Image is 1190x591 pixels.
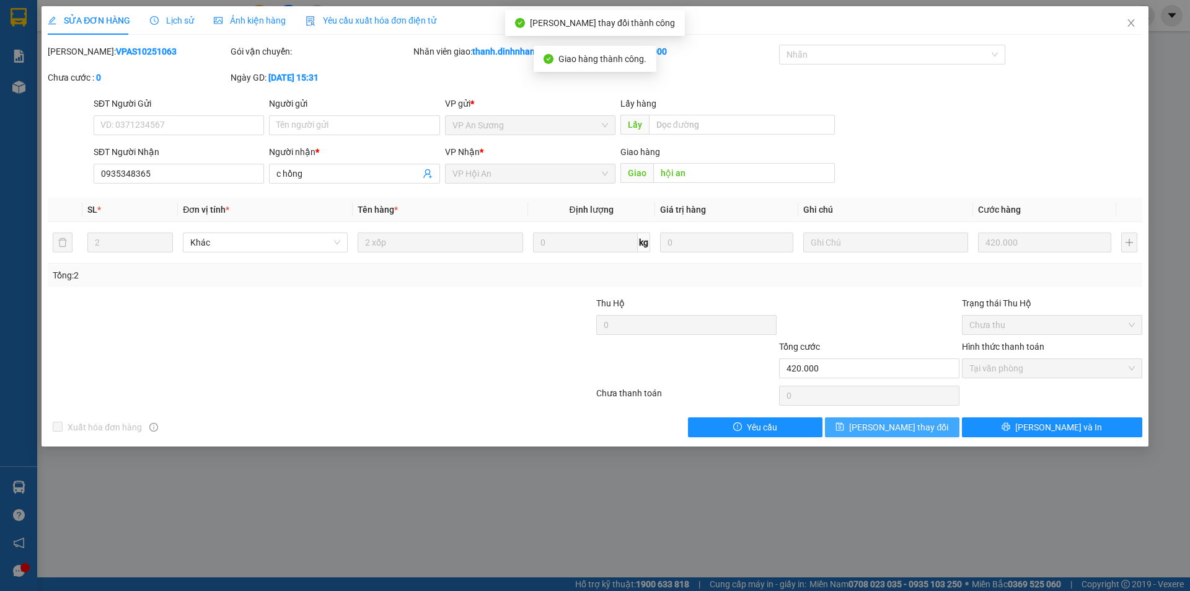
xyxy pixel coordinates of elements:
[214,16,286,25] span: Ảnh kiện hàng
[733,422,742,432] span: exclamation-circle
[306,16,436,25] span: Yêu cầu xuất hóa đơn điện tử
[53,233,73,252] button: delete
[445,147,480,157] span: VP Nhận
[530,18,675,28] span: [PERSON_NAME] thay đổi thành công
[358,205,398,215] span: Tên hàng
[969,359,1135,378] span: Tại văn phòng
[620,147,660,157] span: Giao hàng
[620,99,656,109] span: Lấy hàng
[660,205,706,215] span: Giá trị hàng
[1126,18,1136,28] span: close
[149,423,158,432] span: info-circle
[96,73,101,82] b: 0
[969,316,1135,334] span: Chưa thu
[53,269,459,282] div: Tổng: 2
[1015,420,1102,434] span: [PERSON_NAME] và In
[63,420,147,434] span: Xuất hóa đơn hàng
[48,45,228,58] div: [PERSON_NAME]:
[620,163,653,183] span: Giao
[596,298,625,308] span: Thu Hộ
[798,198,973,222] th: Ghi chú
[688,417,822,437] button: exclamation-circleYêu cầu
[962,296,1142,310] div: Trạng thái Thu Hộ
[150,16,159,25] span: clock-circle
[269,145,439,159] div: Người nhận
[452,116,608,135] span: VP An Sương
[515,18,525,28] span: check-circle
[48,71,228,84] div: Chưa cước :
[544,54,553,64] span: check-circle
[268,73,319,82] b: [DATE] 15:31
[620,115,649,135] span: Lấy
[190,233,340,252] span: Khác
[649,115,835,135] input: Dọc đường
[423,169,433,179] span: user-add
[570,205,614,215] span: Định lượng
[183,205,229,215] span: Đơn vị tính
[358,233,522,252] input: VD: Bàn, Ghế
[596,45,777,58] div: Cước rồi :
[849,420,948,434] span: [PERSON_NAME] thay đổi
[803,233,968,252] input: Ghi Chú
[978,233,1111,252] input: 0
[150,16,194,25] span: Lịch sử
[48,16,130,25] span: SỬA ĐƠN HÀNG
[94,97,264,110] div: SĐT Người Gửi
[231,71,411,84] div: Ngày GD:
[660,233,793,252] input: 0
[747,420,777,434] span: Yêu cầu
[413,45,594,58] div: Nhân viên giao:
[1002,422,1010,432] span: printer
[835,422,844,432] span: save
[653,163,835,183] input: Dọc đường
[116,47,177,56] b: VPAS10251063
[962,342,1044,352] label: Hình thức thanh toán
[1114,6,1148,41] button: Close
[94,145,264,159] div: SĐT Người Nhận
[1121,233,1137,252] button: plus
[595,386,778,408] div: Chưa thanh toán
[231,45,411,58] div: Gói vận chuyển:
[445,97,615,110] div: VP gửi
[779,342,820,352] span: Tổng cước
[962,417,1142,437] button: printer[PERSON_NAME] và In
[452,164,608,183] span: VP Hội An
[87,205,97,215] span: SL
[825,417,959,437] button: save[PERSON_NAME] thay đổi
[214,16,223,25] span: picture
[269,97,439,110] div: Người gửi
[978,205,1021,215] span: Cước hàng
[638,233,650,252] span: kg
[306,16,315,26] img: icon
[472,47,535,56] b: thanh.dinhnhan
[48,16,56,25] span: edit
[558,54,646,64] span: Giao hàng thành công.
